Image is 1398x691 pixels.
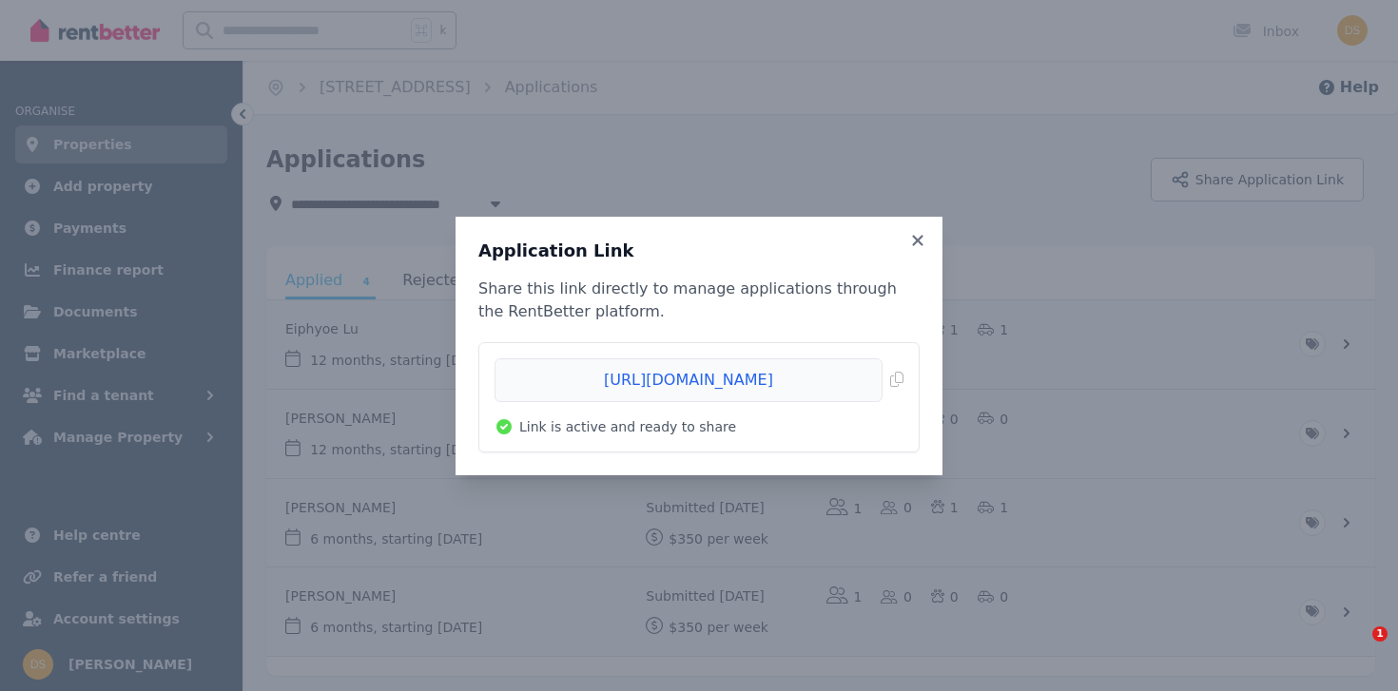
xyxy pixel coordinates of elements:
span: 1 [1372,626,1388,642]
p: Share this link directly to manage applications through the RentBetter platform. [478,278,920,323]
h3: Application Link [478,240,920,262]
iframe: Intercom live chat [1333,626,1379,672]
span: Link is active and ready to share [519,417,736,436]
button: [URL][DOMAIN_NAME] [495,358,903,402]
